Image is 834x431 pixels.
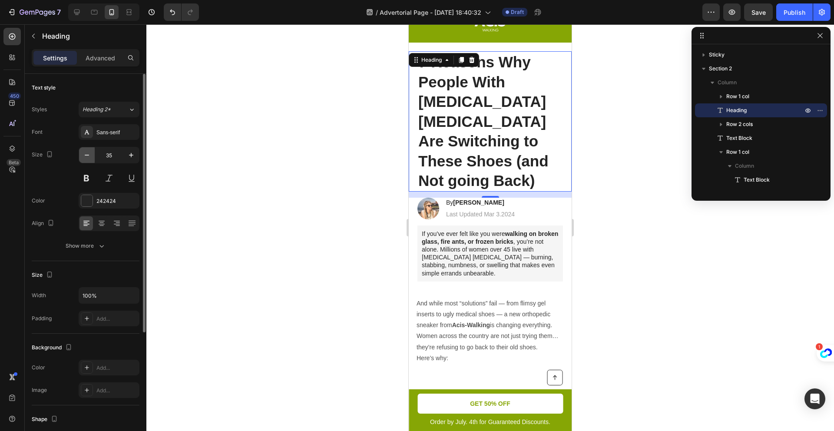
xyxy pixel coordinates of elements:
[32,364,45,371] div: Color
[8,93,21,99] div: 450
[744,176,770,184] span: Text Block
[42,31,136,41] p: Heading
[726,189,753,198] span: Row 2 cols
[726,120,753,129] span: Row 2 cols
[32,149,55,161] div: Size
[7,159,21,166] div: Beta
[32,342,74,354] div: Background
[32,218,56,229] div: Align
[83,106,111,113] span: Heading 2*
[751,9,766,16] span: Save
[32,269,55,281] div: Size
[726,106,747,115] span: Heading
[735,162,754,170] span: Column
[57,7,61,17] p: 7
[96,364,137,372] div: Add...
[96,387,137,395] div: Add...
[726,134,752,143] span: Text Block
[32,128,43,136] div: Font
[96,129,137,136] div: Sans-serif
[784,8,805,17] div: Publish
[86,53,115,63] p: Advanced
[96,197,137,205] div: 242424
[380,8,481,17] span: Advertorial Page - [DATE] 18:40:32
[32,106,47,113] div: Styles
[66,242,106,250] div: Show more
[96,315,137,323] div: Add...
[32,197,45,205] div: Color
[804,388,825,409] div: Open Intercom Messenger
[744,3,773,21] button: Save
[776,3,813,21] button: Publish
[709,50,725,59] span: Sticky
[376,8,378,17] span: /
[511,8,524,16] span: Draft
[79,288,139,303] input: Auto
[32,292,46,299] div: Width
[32,84,56,92] div: Text style
[409,24,572,431] iframe: Design area
[709,64,732,73] span: Section 2
[79,102,139,117] button: Heading 2*
[43,53,67,63] p: Settings
[726,148,749,156] span: Row 1 col
[3,3,65,21] button: 7
[32,386,47,394] div: Image
[32,414,60,425] div: Shape
[164,3,199,21] div: Undo/Redo
[32,315,52,322] div: Padding
[32,238,139,254] button: Show more
[726,92,749,101] span: Row 1 col
[718,78,737,87] span: Column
